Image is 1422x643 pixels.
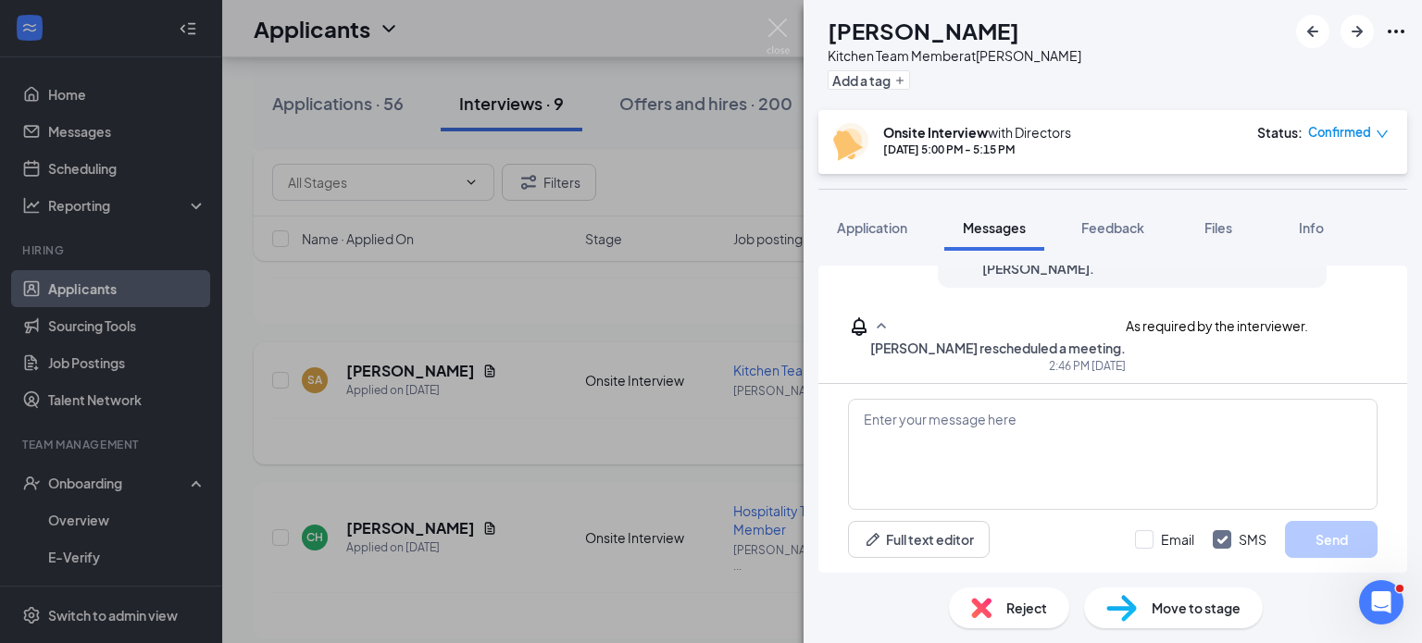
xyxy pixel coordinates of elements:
[1081,219,1144,236] span: Feedback
[870,338,1126,358] span: [PERSON_NAME] rescheduled a meeting.
[848,315,870,338] svg: Bell
[828,70,910,90] button: PlusAdd a tag
[1308,123,1371,142] span: Confirmed
[1296,15,1329,48] button: ArrowLeftNew
[1204,219,1232,236] span: Files
[1359,580,1403,624] iframe: Intercom live chat
[1346,20,1368,43] svg: ArrowRight
[883,124,988,141] b: Onsite Interview
[1126,317,1308,334] span: As required by the interviewer.
[1152,598,1241,618] span: Move to stage
[1006,598,1047,618] span: Reject
[1285,521,1378,558] button: Send
[864,530,882,549] svg: Pen
[883,142,1071,157] div: [DATE] 5:00 PM - 5:15 PM
[1341,15,1374,48] button: ArrowRight
[1302,20,1324,43] svg: ArrowLeftNew
[894,75,905,86] svg: Plus
[837,219,907,236] span: Application
[963,219,1026,236] span: Messages
[1049,358,1126,374] span: [DATE] 2:46 PM
[1376,128,1389,141] span: down
[828,15,1019,46] h1: [PERSON_NAME]
[848,521,990,558] button: Full text editorPen
[1257,123,1303,142] div: Status :
[870,315,892,338] svg: SmallChevronUp
[1385,20,1407,43] svg: Ellipses
[1299,219,1324,236] span: Info
[883,123,1071,142] div: with Directors
[828,46,1081,65] div: Kitchen Team Member at [PERSON_NAME]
